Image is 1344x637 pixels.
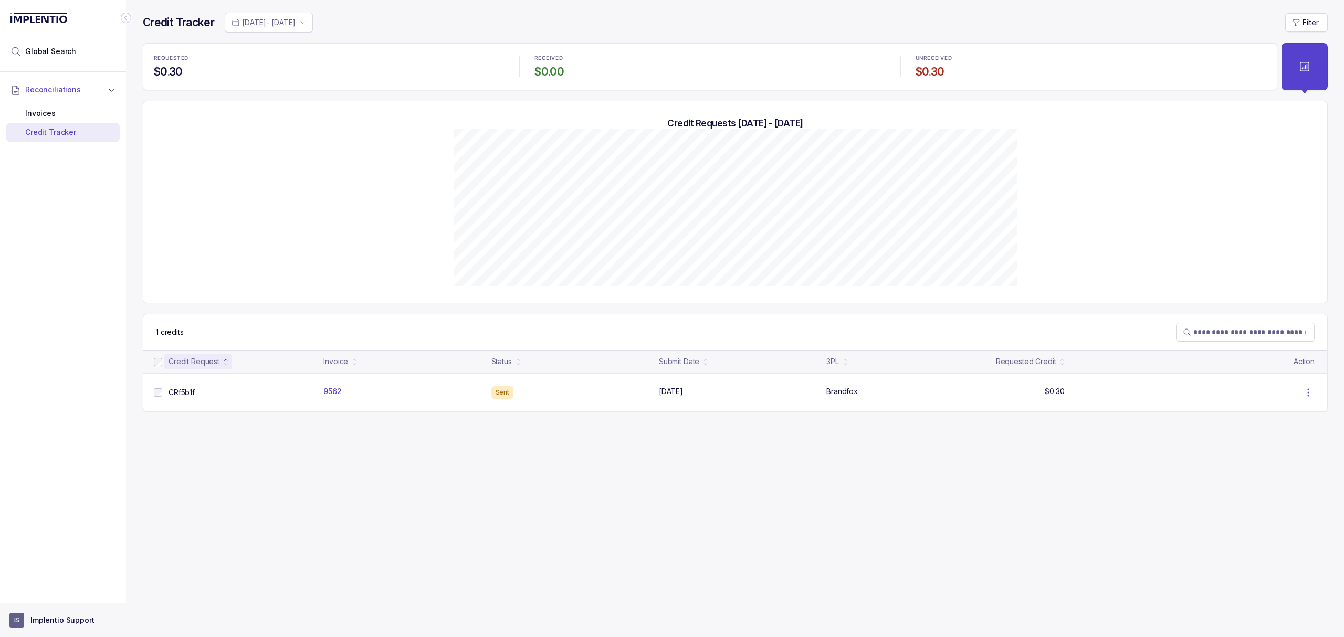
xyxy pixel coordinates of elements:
div: Requested Credit [996,356,1056,367]
div: Remaining page entries [156,327,184,337]
div: Reconciliations [6,102,120,144]
input: checkbox-checkbox-all [154,358,162,366]
div: Invoice [323,356,348,367]
input: checkbox-checkbox-all [154,388,162,397]
div: Credit Request [169,356,219,367]
h5: Credit Requests [DATE] - [DATE] [160,118,1310,129]
h4: $0.30 [916,65,1266,79]
span: Global Search [25,46,76,57]
h4: $0.30 [154,65,505,79]
p: RECEIVED [534,55,563,61]
div: Invoices [15,104,111,123]
p: CRf5b1f [169,387,195,398]
p: $0.30 [1045,386,1064,397]
p: Filter [1303,17,1319,28]
p: UNRECEIVED [916,55,952,61]
p: [DATE] [659,386,683,397]
p: Implentio Support [30,615,94,625]
li: Statistic RECEIVED [528,48,891,86]
div: Collapse Icon [120,12,132,24]
span: Reconciliations [25,84,81,95]
div: Status [491,356,512,367]
ul: Statistic Highlights [143,43,1277,90]
div: Sent [491,386,514,399]
button: Filter [1285,13,1328,32]
button: User initialsImplentio Support [9,613,117,628]
p: REQUESTED [154,55,188,61]
nav: Table Control [143,314,1327,350]
h4: $0.00 [534,65,885,79]
li: Statistic UNRECEIVED [909,48,1273,86]
p: [DATE] - [DATE] [242,17,296,28]
search: Date Range Picker [232,17,296,28]
button: Date Range Picker [225,13,313,33]
span: User initials [9,613,24,628]
div: Credit Tracker [15,123,111,142]
li: Statistic REQUESTED [148,48,511,86]
h4: Credit Tracker [143,15,214,30]
p: Brandfox [826,386,858,397]
button: Reconciliations [6,78,120,101]
div: 3PL [826,356,839,367]
search: Table Search Bar [1176,323,1315,342]
p: Action [1294,356,1315,367]
p: 1 credits [156,327,184,337]
div: Submit Date [659,356,699,367]
p: 9562 [323,386,341,397]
